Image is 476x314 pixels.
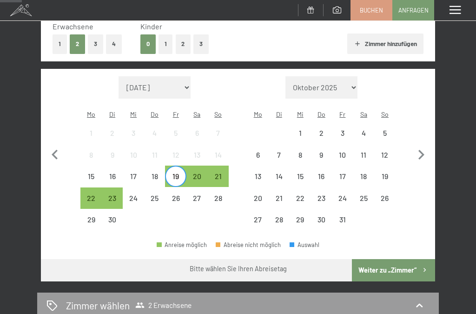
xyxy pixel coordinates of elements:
abbr: Dienstag [109,110,115,118]
div: 6 [187,129,207,149]
div: Fri Oct 31 2025 [332,209,353,231]
div: 26 [375,194,395,214]
div: Wed Sep 10 2025 [123,144,144,166]
div: Abreise nicht möglich [123,144,144,166]
div: 14 [209,151,228,171]
div: 15 [291,173,310,192]
div: Sat Oct 18 2025 [353,166,375,187]
abbr: Freitag [339,110,345,118]
div: Thu Oct 02 2025 [311,122,332,144]
div: Abreise nicht möglich [311,122,332,144]
div: Sat Sep 13 2025 [186,144,208,166]
div: Sun Oct 19 2025 [374,166,396,187]
div: 22 [81,194,101,214]
div: Abreise nicht möglich [268,209,290,231]
div: Abreise nicht möglich [332,209,353,231]
div: 17 [333,173,352,192]
div: 15 [81,173,101,192]
div: 30 [103,216,122,235]
div: Abreise nicht möglich [332,187,353,209]
div: Tue Oct 28 2025 [268,209,290,231]
span: Erwachsene [53,22,93,31]
div: Thu Sep 25 2025 [144,187,165,209]
div: 9 [312,151,331,171]
div: Abreise nicht möglich [80,209,102,231]
div: Abreise nicht möglich [353,144,375,166]
div: Wed Oct 01 2025 [290,122,311,144]
div: Abreise nicht möglich [290,122,311,144]
div: Abreise nicht möglich [332,166,353,187]
div: 12 [375,151,395,171]
div: Anreise möglich [157,242,207,248]
div: Tue Sep 09 2025 [102,144,123,166]
div: Abreise nicht möglich [247,144,269,166]
div: Abreise nicht möglich [165,187,186,209]
div: Abreise nicht möglich [374,166,396,187]
div: 19 [375,173,395,192]
div: 29 [291,216,310,235]
div: Tue Oct 14 2025 [268,166,290,187]
div: Abreise nicht möglich [332,122,353,144]
button: 1 [159,34,173,53]
div: 16 [103,173,122,192]
div: Wed Oct 15 2025 [290,166,311,187]
div: Tue Sep 23 2025 [102,187,123,209]
abbr: Samstag [360,110,367,118]
div: Fri Sep 26 2025 [165,187,186,209]
abbr: Montag [87,110,95,118]
div: 25 [145,194,165,214]
div: Abreise nicht möglich [311,187,332,209]
abbr: Samstag [193,110,200,118]
div: Abreise nicht möglich [165,122,186,144]
div: Abreise nicht möglich [374,122,396,144]
abbr: Dienstag [276,110,282,118]
div: 20 [187,173,207,192]
div: Mon Oct 20 2025 [247,187,269,209]
a: Anfragen [393,0,434,20]
div: Tue Sep 02 2025 [102,122,123,144]
div: Wed Oct 08 2025 [290,144,311,166]
div: Wed Sep 17 2025 [123,166,144,187]
div: Abreise nicht möglich [186,187,208,209]
div: Sun Oct 12 2025 [374,144,396,166]
div: Mon Oct 06 2025 [247,144,269,166]
div: Thu Oct 30 2025 [311,209,332,231]
div: 25 [354,194,374,214]
div: 8 [81,151,101,171]
div: 20 [248,194,268,214]
div: Mon Sep 29 2025 [80,209,102,231]
div: Thu Oct 16 2025 [311,166,332,187]
button: 2 [70,34,85,53]
div: Fri Oct 10 2025 [332,144,353,166]
div: 14 [269,173,289,192]
div: 30 [312,216,331,235]
div: Mon Oct 27 2025 [247,209,269,231]
div: 22 [291,194,310,214]
a: Buchen [351,0,392,20]
div: Thu Sep 11 2025 [144,144,165,166]
div: Mon Sep 22 2025 [80,187,102,209]
div: 3 [124,129,143,149]
div: Abreise nicht möglich [102,122,123,144]
div: Tue Oct 21 2025 [268,187,290,209]
div: 17 [124,173,143,192]
button: 1 [53,34,67,53]
div: Wed Sep 24 2025 [123,187,144,209]
div: Thu Oct 23 2025 [311,187,332,209]
div: 24 [333,194,352,214]
div: Abreise nicht möglich [268,187,290,209]
div: Abreise möglich [80,187,102,209]
div: 1 [291,129,310,149]
div: Fri Oct 24 2025 [332,187,353,209]
abbr: Sonntag [381,110,389,118]
div: Abreise nicht möglich [290,144,311,166]
div: Abreise nicht möglich [186,122,208,144]
div: 2 [103,129,122,149]
h2: Zimmer wählen [66,299,130,312]
div: Abreise nicht möglich [208,122,229,144]
div: Fri Oct 17 2025 [332,166,353,187]
div: 28 [269,216,289,235]
div: Abreise nicht möglich [144,187,165,209]
div: Tue Sep 30 2025 [102,209,123,231]
div: Abreise nicht möglich [247,209,269,231]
